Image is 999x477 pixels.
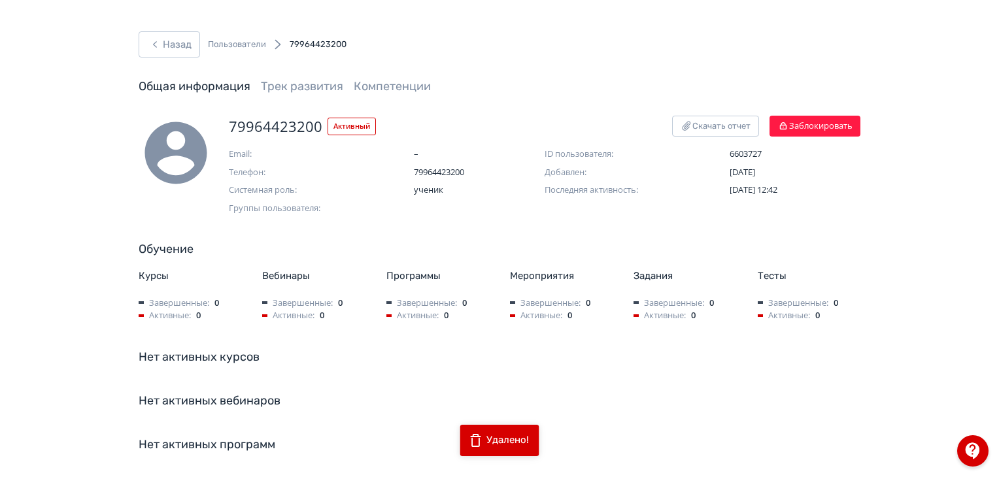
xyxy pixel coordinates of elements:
span: Завершенные: [139,297,209,310]
span: Активные: [386,309,439,322]
div: Мероприятия [510,269,613,284]
span: 0 [586,297,590,310]
span: Добавлен: [545,166,675,179]
span: Активные: [758,309,810,322]
div: Обучение [139,240,860,258]
span: 79964423200 [290,39,347,49]
a: Компетенции [354,79,431,93]
span: [DATE] 12:42 [730,184,777,195]
span: 0 [320,309,324,322]
span: 0 [709,297,714,310]
div: Нет активных программ [139,436,860,453]
span: Активный [328,118,376,135]
a: Пользователи [208,38,266,51]
span: Завершенные: [634,297,704,310]
span: Телефон: [229,166,360,179]
span: Завершенные: [758,297,828,310]
span: 79964423200 [414,166,545,179]
span: Активные: [510,309,562,322]
span: 6603727 [730,148,860,161]
div: Задания [634,269,736,284]
span: – [414,148,545,161]
a: Трек развития [261,79,343,93]
span: Системная роль: [229,184,360,197]
span: 0 [691,309,696,322]
span: Завершенные: [386,297,457,310]
div: Тесты [758,269,860,284]
button: Заблокировать [770,116,860,137]
span: ID пользователя: [545,148,675,161]
span: Группы пользователя: [229,202,333,215]
span: Активные: [634,309,686,322]
span: Email: [229,148,360,161]
div: Курсы [139,269,241,284]
span: 0 [214,297,219,310]
span: Завершенные: [262,297,333,310]
div: Нет активных вебинаров [139,392,860,410]
span: 0 [196,309,201,322]
a: Общая информация [139,79,250,93]
span: 0 [462,297,467,310]
span: Завершенные: [510,297,581,310]
button: Назад [139,31,200,58]
span: 0 [834,297,838,310]
div: Вебинары [262,269,365,284]
span: Активные: [139,309,191,322]
span: [DATE] [730,166,755,178]
span: ученик [414,184,545,197]
div: Нет активных курсов [139,348,860,366]
span: Последняя активность: [545,184,675,197]
span: Активные: [262,309,314,322]
div: Удалено! [486,434,529,447]
button: Скачать отчет [672,116,759,137]
span: 0 [444,309,449,322]
span: 79964423200 [229,116,322,137]
span: 0 [338,297,343,310]
div: Программы [386,269,489,284]
span: 0 [815,309,820,322]
span: 0 [567,309,572,322]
